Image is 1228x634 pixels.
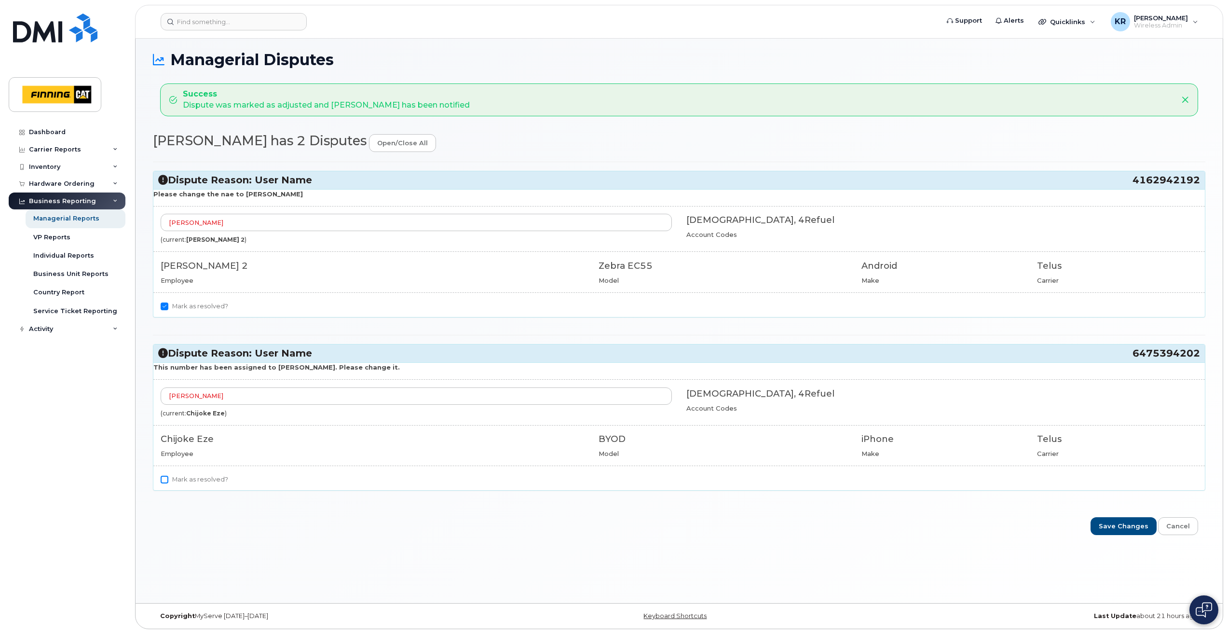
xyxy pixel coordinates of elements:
[1091,517,1157,535] input: Save Changes
[599,260,847,272] div: Zebra EC55
[153,134,1205,152] h2: [PERSON_NAME] has 2 Disputes
[1094,612,1136,620] strong: Last Update
[161,260,584,272] div: [PERSON_NAME] 2
[1037,449,1198,458] div: Carrier
[861,260,1022,272] div: Android
[643,612,707,620] a: Keyboard Shortcuts
[861,276,1022,285] div: Make
[1132,347,1200,360] span: 6475394202
[861,433,1022,445] div: iPhone
[599,433,847,445] div: BYOD
[686,404,1198,413] div: Account Codes
[161,410,227,417] small: (current: )
[153,612,504,620] div: MyServe [DATE]–[DATE]
[1037,260,1198,272] div: Telus
[861,449,1022,458] div: Make
[686,214,1198,226] div: [DEMOGRAPHIC_DATA], 4Refuel
[1196,602,1212,618] img: Open chat
[599,276,847,285] div: Model
[161,301,228,312] label: Mark as resolved?
[186,410,225,417] strong: Chijoke Eze
[161,449,584,458] div: Employee
[161,303,168,310] input: Mark as resolved?
[855,612,1205,620] div: about 21 hours ago
[183,89,470,100] strong: Success
[158,347,1200,360] h3: Dispute Reason: User Name
[369,134,436,152] a: open/close all
[1132,174,1200,187] span: 4162942192
[153,190,303,198] strong: Please change the nae to [PERSON_NAME]
[161,476,168,483] input: Mark as resolved?
[686,230,1198,239] div: Account Codes
[161,474,228,485] label: Mark as resolved?
[153,51,1205,68] h1: Managerial Disputes
[1037,433,1198,445] div: Telus
[153,363,400,371] strong: This number has been assigned to [PERSON_NAME]. Please change it.
[1037,276,1198,285] div: Carrier
[161,433,584,445] div: Chijoke Eze
[161,236,246,243] small: (current: )
[686,387,1198,400] div: [DEMOGRAPHIC_DATA], 4Refuel
[161,387,672,405] input: Name
[161,214,672,231] input: Name
[186,236,245,243] strong: [PERSON_NAME] 2
[160,612,195,620] strong: Copyright
[1158,517,1198,535] a: Cancel
[183,89,470,111] div: Dispute was marked as adjusted and [PERSON_NAME] has been notified
[158,174,1200,187] h3: Dispute Reason: User Name
[161,276,584,285] div: Employee
[599,449,847,458] div: Model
